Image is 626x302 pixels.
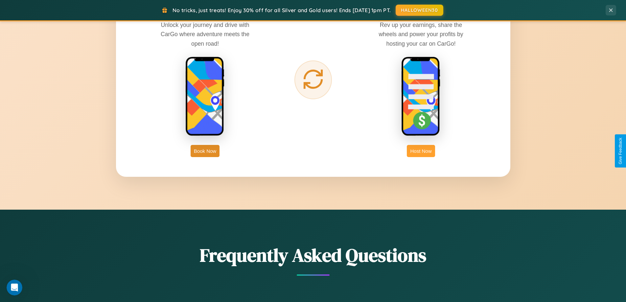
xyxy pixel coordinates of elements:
[191,145,220,157] button: Book Now
[116,243,510,268] h2: Frequently Asked Questions
[7,280,22,295] iframe: Intercom live chat
[396,5,443,16] button: HALLOWEEN30
[618,138,623,164] div: Give Feedback
[156,20,254,48] p: Unlock your journey and drive with CarGo where adventure meets the open road!
[185,57,225,137] img: rent phone
[372,20,470,48] p: Rev up your earnings, share the wheels and power your profits by hosting your car on CarGo!
[173,7,391,13] span: No tricks, just treats! Enjoy 30% off for all Silver and Gold users! Ends [DATE] 1pm PT.
[401,57,441,137] img: host phone
[407,145,435,157] button: Host Now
